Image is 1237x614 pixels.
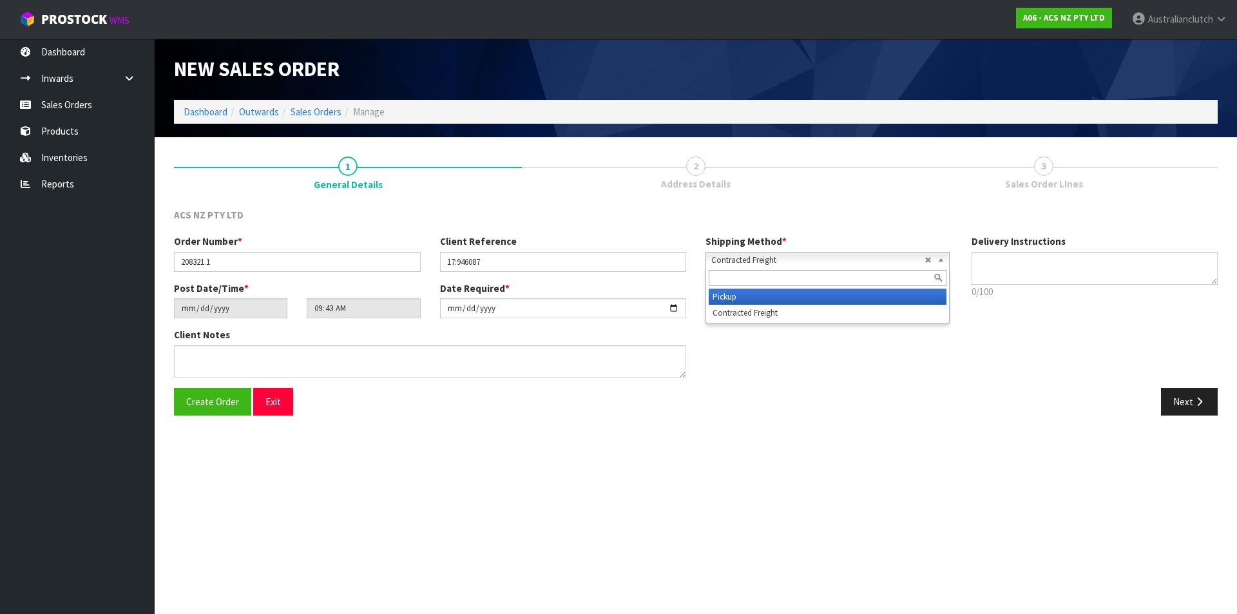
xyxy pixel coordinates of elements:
[440,252,687,272] input: Client Reference
[174,282,249,295] label: Post Date/Time
[1161,388,1218,416] button: Next
[338,157,358,176] span: 1
[661,177,731,191] span: Address Details
[686,157,705,176] span: 2
[19,11,35,27] img: cube-alt.png
[705,235,787,248] label: Shipping Method
[440,282,510,295] label: Date Required
[1005,177,1083,191] span: Sales Order Lines
[972,285,1218,298] p: 0/100
[1023,12,1105,23] strong: A06 - ACS NZ PTY LTD
[239,106,279,118] a: Outwards
[174,198,1218,425] span: General Details
[174,235,242,248] label: Order Number
[253,388,293,416] button: Exit
[41,11,107,28] span: ProStock
[174,388,251,416] button: Create Order
[174,56,340,82] span: New Sales Order
[291,106,341,118] a: Sales Orders
[709,289,946,305] li: Pickup
[353,106,385,118] span: Manage
[184,106,227,118] a: Dashboard
[174,252,421,272] input: Order Number
[314,178,383,191] span: General Details
[440,235,517,248] label: Client Reference
[186,396,239,408] span: Create Order
[174,328,230,341] label: Client Notes
[711,253,925,268] span: Contracted Freight
[1034,157,1053,176] span: 3
[110,14,129,26] small: WMS
[709,305,946,321] li: Contracted Freight
[972,235,1066,248] label: Delivery Instructions
[174,209,244,221] span: ACS NZ PTY LTD
[1148,13,1213,25] span: Australianclutch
